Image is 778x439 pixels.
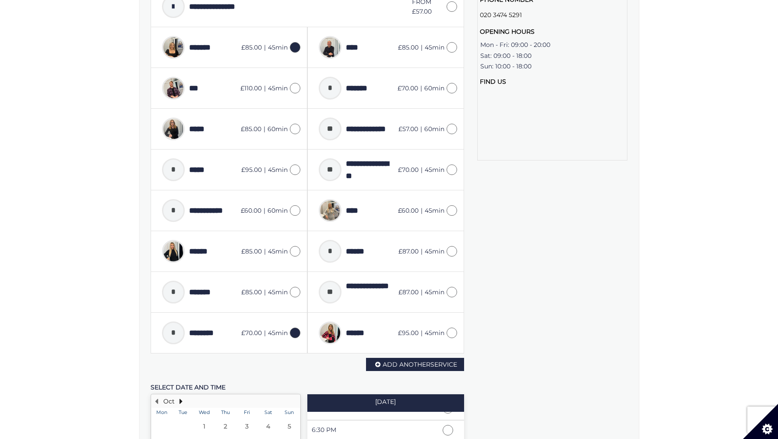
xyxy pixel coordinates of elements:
[398,288,419,296] span: £87.00
[480,8,625,22] a: 020 3474 5291
[241,288,262,296] span: £85.00
[743,404,778,439] button: Set cookie preferences
[398,84,418,92] span: £70.00
[398,166,419,174] span: £70.00
[257,408,278,417] th: Sat
[268,84,288,92] span: 45min
[398,207,419,214] span: £60.00
[366,358,464,371] button: Add AnotherService
[398,125,418,133] span: £57.00
[151,383,225,391] b: SELECT DATE AND TIME
[268,247,288,255] span: 45min
[264,207,265,214] span: |
[398,329,419,337] span: £95.00
[172,408,194,417] th: Tue
[278,408,300,417] th: Sun
[241,166,262,174] span: £95.00
[241,247,262,255] span: £85.00
[480,39,551,50] td: Mon - Fri: 09:00 - 20:00
[425,329,444,337] span: 45min
[312,421,386,435] span: 6:30 PM
[215,408,236,417] th: Thu
[241,125,261,133] span: £85.00
[194,408,215,417] th: Wed
[424,84,444,92] span: 60min
[425,247,444,255] span: 45min
[420,84,422,92] span: |
[264,329,266,337] span: |
[398,43,419,51] span: £85.00
[236,408,257,417] th: Fri
[151,408,172,417] th: Mon
[241,207,261,214] span: £60.00
[383,360,457,368] b: Add Another Service
[241,329,262,337] span: £70.00
[421,207,422,214] span: |
[480,50,551,61] td: Sat: 09:00 - 18:00
[264,125,265,133] span: |
[153,396,160,406] button: Previous Month
[240,84,262,92] span: £110.00
[264,288,266,296] span: |
[268,125,288,133] span: 60min
[163,396,175,406] button: Oct
[425,288,444,296] span: 45min
[264,166,266,174] span: |
[268,207,288,214] span: 60min
[480,28,535,36] b: OPENING HOURS
[264,43,266,51] span: |
[420,125,422,133] span: |
[421,247,422,255] span: |
[424,125,444,133] span: 60min
[268,288,288,296] span: 45min
[307,399,464,405] p: [DATE]
[398,247,419,255] span: £87.00
[268,43,288,51] span: 45min
[421,166,422,174] span: |
[241,43,262,51] span: £85.00
[425,207,444,214] span: 45min
[425,166,444,174] span: 45min
[421,329,422,337] span: |
[268,166,288,174] span: 45min
[425,43,444,51] span: 45min
[421,288,422,296] span: |
[264,84,266,92] span: |
[264,247,266,255] span: |
[268,329,288,337] span: 45min
[178,396,185,406] button: Next Month
[480,78,506,86] b: FIND US
[421,43,422,51] span: |
[480,61,551,71] td: Sun: 10:00 - 18:00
